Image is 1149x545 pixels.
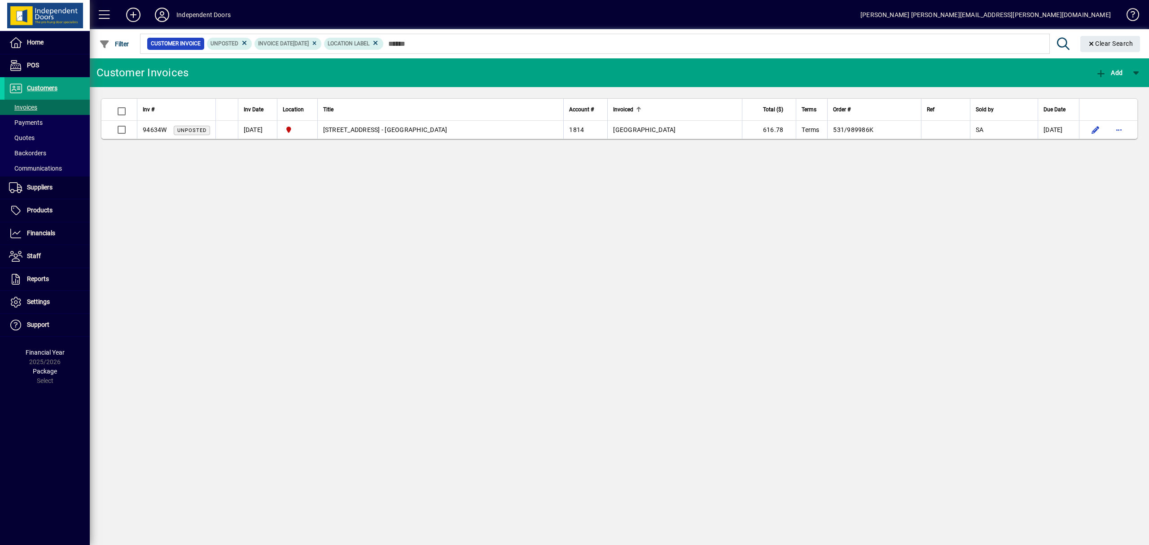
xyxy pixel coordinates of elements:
[97,36,132,52] button: Filter
[569,105,594,114] span: Account #
[4,100,90,115] a: Invoices
[143,126,167,133] span: 94634W
[9,134,35,141] span: Quotes
[323,105,333,114] span: Title
[613,105,737,114] div: Invoiced
[143,105,154,114] span: Inv #
[143,105,210,114] div: Inv #
[4,268,90,290] a: Reports
[1088,123,1103,137] button: Edit
[4,115,90,130] a: Payments
[833,105,916,114] div: Order #
[27,252,41,259] span: Staff
[119,7,148,23] button: Add
[4,314,90,336] a: Support
[763,105,783,114] span: Total ($)
[1044,105,1066,114] span: Due Date
[283,105,312,114] div: Location
[4,222,90,245] a: Financials
[283,125,312,135] span: Christchurch
[27,184,53,191] span: Suppliers
[4,31,90,54] a: Home
[151,39,201,48] span: Customer Invoice
[328,40,369,47] span: Location Label
[1088,40,1133,47] span: Clear Search
[4,245,90,268] a: Staff
[27,275,49,282] span: Reports
[27,229,55,237] span: Financials
[569,105,602,114] div: Account #
[148,7,176,23] button: Profile
[976,105,1032,114] div: Sold by
[244,105,263,114] span: Inv Date
[9,149,46,157] span: Backorders
[211,40,238,47] span: Unposted
[927,105,934,114] span: Ref
[33,368,57,375] span: Package
[293,40,309,47] span: [DATE]
[927,105,965,114] div: Ref
[1080,36,1140,52] button: Clear
[613,105,633,114] span: Invoiced
[802,105,816,114] span: Terms
[4,145,90,161] a: Backorders
[1096,69,1123,76] span: Add
[323,105,558,114] div: Title
[207,38,252,49] mat-chip: Customer Invoice Status: Unposted
[613,126,675,133] span: [GEOGRAPHIC_DATA]
[1038,121,1079,139] td: [DATE]
[4,176,90,199] a: Suppliers
[4,199,90,222] a: Products
[833,126,873,133] span: 531/989986K
[976,105,994,114] span: Sold by
[26,349,65,356] span: Financial Year
[1093,65,1125,81] button: Add
[283,105,304,114] span: Location
[1120,2,1138,31] a: Knowledge Base
[96,66,189,80] div: Customer Invoices
[176,8,231,22] div: Independent Doors
[323,126,447,133] span: [STREET_ADDRESS] - [GEOGRAPHIC_DATA]
[1112,123,1126,137] button: More options
[99,40,129,48] span: Filter
[9,165,62,172] span: Communications
[27,298,50,305] span: Settings
[9,119,43,126] span: Payments
[860,8,1111,22] div: [PERSON_NAME] [PERSON_NAME][EMAIL_ADDRESS][PERSON_NAME][DOMAIN_NAME]
[27,207,53,214] span: Products
[244,105,272,114] div: Inv Date
[27,84,57,92] span: Customers
[4,291,90,313] a: Settings
[833,105,851,114] span: Order #
[4,161,90,176] a: Communications
[258,40,293,47] span: Invoice date
[9,104,37,111] span: Invoices
[27,321,49,328] span: Support
[976,126,984,133] span: SA
[569,126,584,133] span: 1814
[4,130,90,145] a: Quotes
[177,127,206,133] span: Unposted
[27,62,39,69] span: POS
[742,121,796,139] td: 616.78
[27,39,44,46] span: Home
[802,126,819,133] span: Terms
[238,121,277,139] td: [DATE]
[748,105,791,114] div: Total ($)
[1044,105,1074,114] div: Due Date
[4,54,90,77] a: POS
